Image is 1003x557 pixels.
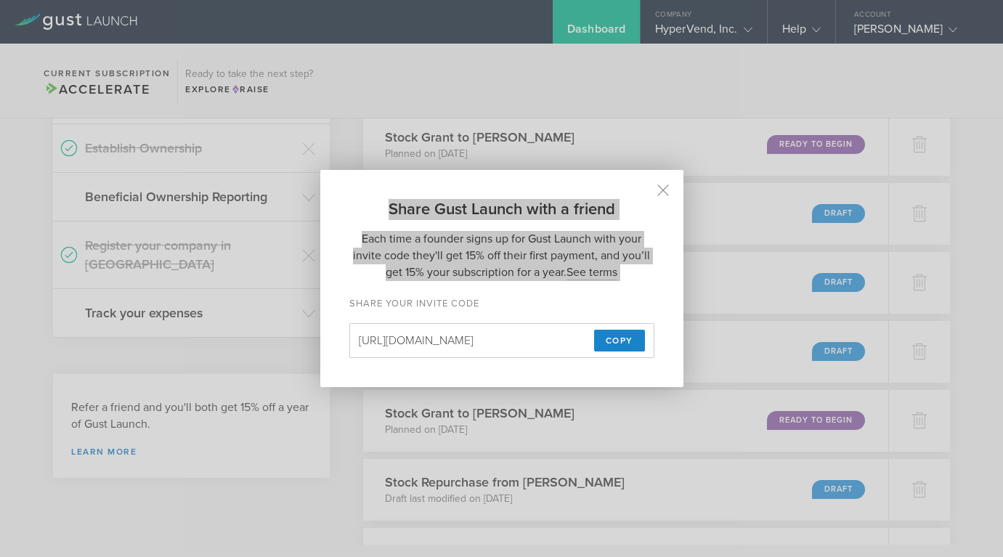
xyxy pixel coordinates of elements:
[567,265,617,280] a: See terms
[349,231,654,281] p: Each time a founder signs up for Gust Launch with your invite code they'll get 15% off their firs...
[320,170,683,220] h2: Share Gust Launch with a friend
[606,330,633,351] span: Copy
[594,330,645,351] button: Copy
[930,487,1003,557] iframe: Chat Widget
[349,298,479,309] label: Share your invite code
